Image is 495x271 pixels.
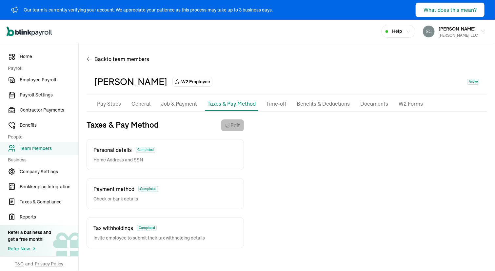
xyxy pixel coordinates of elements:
a: Refer Now [8,245,51,252]
span: Team Members [20,145,78,152]
span: Bookkeeping Integration [20,183,78,190]
span: to team members [107,55,149,63]
span: Invite employee to submit their tax withholding details [93,235,205,241]
p: Taxes & Pay Method [208,100,256,108]
h3: Taxes & Pay Method [87,119,159,131]
div: Refer a business and get a free month! [8,229,51,243]
span: W2 Employee [181,78,210,85]
span: Company Settings [20,168,78,175]
button: What does this mean? [416,3,485,17]
p: Pay Stubs [97,100,121,108]
span: Reports [20,214,78,220]
span: [PERSON_NAME] [439,26,476,32]
span: Back [94,55,149,63]
span: Payroll Settings [20,92,78,98]
span: Home Address and SSN [93,156,155,163]
span: Active [467,79,479,85]
span: Completed [137,225,157,231]
span: Tax withholdings [93,224,133,232]
div: [PERSON_NAME] [94,75,167,89]
span: People [8,134,74,140]
p: W2 Forms [399,100,423,108]
p: General [131,100,150,108]
button: Edit [221,119,244,131]
button: Help [381,25,415,38]
span: Help [392,28,402,35]
iframe: Chat Widget [462,240,495,271]
span: Home [20,53,78,60]
span: Check or bank details [93,196,158,202]
nav: Global [7,22,52,41]
span: Completed [138,186,158,192]
span: Benefits [20,122,78,129]
span: Privacy Policy [35,261,64,267]
p: Job & Payment [161,100,197,108]
span: T&C [15,261,24,267]
button: [PERSON_NAME][PERSON_NAME] LLC [420,23,488,40]
p: Time-off [266,100,286,108]
span: Contractor Payments [20,107,78,114]
span: Employee Payroll [20,76,78,83]
div: [PERSON_NAME] LLC [439,32,478,38]
span: Payroll [8,65,74,72]
span: Personal details [93,146,132,154]
p: Benefits & Deductions [297,100,350,108]
div: What does this mean? [424,6,477,14]
span: Payment method [93,185,134,193]
button: Backto team members [87,51,149,67]
span: Taxes & Compliance [20,198,78,205]
span: Completed [136,147,155,153]
p: Documents [360,100,388,108]
div: Our team is currently verifying your account. We appreciate your patience as this process may tak... [24,7,273,13]
span: Business [8,156,74,163]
